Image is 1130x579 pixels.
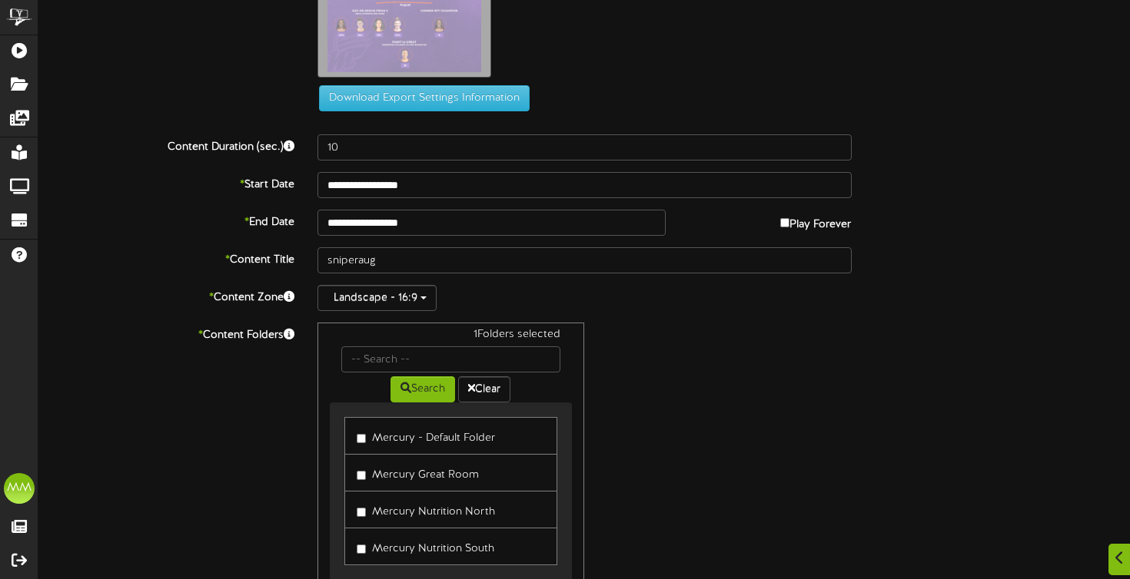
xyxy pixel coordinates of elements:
label: Play Forever [780,210,851,233]
button: Clear [458,376,510,402]
input: Mercury Great Room [357,471,366,480]
label: Content Zone [27,285,306,306]
label: Mercury Great Room [357,462,479,483]
div: 1 Folders selected [330,327,573,346]
input: Mercury Nutrition North [357,508,366,517]
input: Mercury - Default Folder [357,434,366,443]
button: Landscape - 16:9 [317,285,437,311]
button: Download Export Settings Information [319,85,530,111]
label: Content Duration (sec.) [27,134,306,155]
input: Mercury Nutrition South [357,544,366,554]
input: Play Forever [780,218,789,227]
button: Search [391,376,455,402]
label: Mercury Nutrition South [357,536,494,557]
a: Download Export Settings Information [311,93,530,104]
input: Title of this Content [317,247,852,273]
label: Mercury Nutrition North [357,499,495,520]
label: Mercury - Default Folder [357,425,495,446]
label: Content Folders [27,323,306,343]
div: MM [4,473,35,504]
label: Start Date [27,172,306,193]
input: -- Search -- [341,346,561,372]
label: Content Title [27,247,306,268]
label: End Date [27,210,306,230]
